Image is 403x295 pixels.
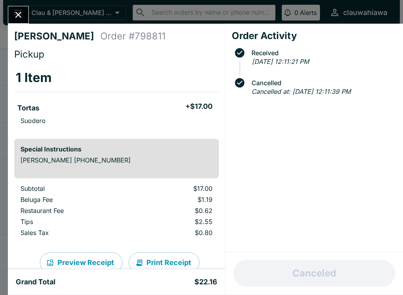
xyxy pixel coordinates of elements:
table: orders table [14,185,219,240]
p: Tips [20,218,126,226]
p: Suodero [20,117,46,125]
h3: 1 Item [16,70,52,86]
p: $0.80 [139,229,212,237]
p: Beluga Fee [20,196,126,204]
h5: + $17.00 [185,102,213,111]
p: $1.19 [139,196,212,204]
h6: Special Instructions [20,145,213,153]
p: Subtotal [20,185,126,192]
p: Sales Tax [20,229,126,237]
button: Close [8,6,28,23]
p: [PERSON_NAME] [PHONE_NUMBER] [20,156,213,164]
span: Pickup [14,49,44,60]
p: $2.55 [139,218,212,226]
h5: $22.16 [194,277,217,287]
h4: Order # 798811 [100,30,166,42]
h5: Tortas [17,103,39,113]
button: Print Receipt [129,252,200,273]
p: Restaurant Fee [20,207,126,215]
em: Cancelled at: [DATE] 12:11:39 PM [251,88,351,95]
table: orders table [14,63,219,133]
button: Preview Receipt [40,252,122,273]
span: Received [248,49,397,56]
h4: [PERSON_NAME] [14,30,100,42]
em: [DATE] 12:11:21 PM [252,58,309,65]
span: Cancelled [248,79,397,86]
p: $0.62 [139,207,212,215]
h5: Grand Total [16,277,55,287]
h4: Order Activity [232,30,397,42]
p: $17.00 [139,185,212,192]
